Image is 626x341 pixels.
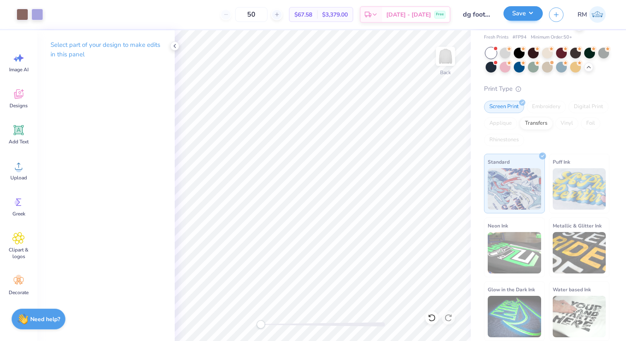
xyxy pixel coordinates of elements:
[553,221,602,230] span: Metallic & Glitter Ink
[553,168,606,210] img: Puff Ink
[294,10,312,19] span: $67.58
[440,69,451,76] div: Back
[488,296,541,337] img: Glow in the Dark Ink
[257,320,265,329] div: Accessibility label
[568,101,609,113] div: Digital Print
[457,6,497,23] input: Untitled Design
[488,285,535,294] span: Glow in the Dark Ink
[386,10,431,19] span: [DATE] - [DATE]
[488,232,541,273] img: Neon Ink
[589,6,606,23] img: Riley Mcdonald
[484,84,609,94] div: Print Type
[9,289,29,296] span: Decorate
[513,34,527,41] span: # FP94
[581,117,600,130] div: Foil
[503,6,543,21] button: Save
[484,101,524,113] div: Screen Print
[12,210,25,217] span: Greek
[553,232,606,273] img: Metallic & Glitter Ink
[488,157,510,166] span: Standard
[527,101,566,113] div: Embroidery
[10,174,27,181] span: Upload
[488,221,508,230] span: Neon Ink
[436,12,444,17] span: Free
[51,40,161,59] p: Select part of your design to make edits in this panel
[553,285,591,294] span: Water based Ink
[5,247,32,260] span: Clipart & logos
[9,66,29,73] span: Image AI
[484,134,524,146] div: Rhinestones
[30,315,60,323] strong: Need help?
[578,10,587,19] span: RM
[484,34,508,41] span: Fresh Prints
[520,117,553,130] div: Transfers
[553,157,570,166] span: Puff Ink
[484,117,517,130] div: Applique
[553,296,606,337] img: Water based Ink
[488,168,541,210] img: Standard
[9,138,29,145] span: Add Text
[437,48,454,65] img: Back
[322,10,348,19] span: $3,379.00
[235,7,267,22] input: – –
[531,34,572,41] span: Minimum Order: 50 +
[574,6,609,23] a: RM
[555,117,578,130] div: Vinyl
[10,102,28,109] span: Designs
